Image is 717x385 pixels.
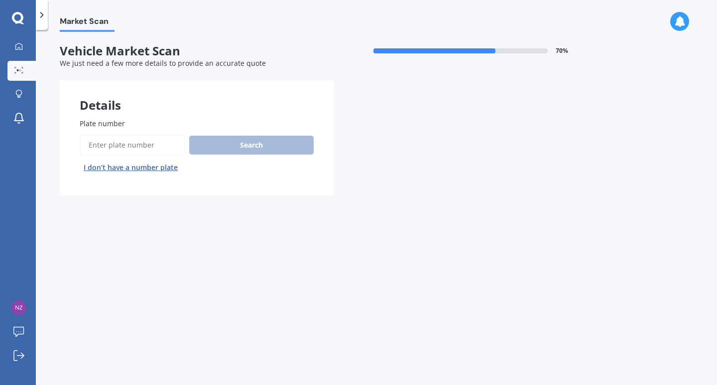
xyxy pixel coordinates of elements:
[11,300,26,315] img: 164ff05164ed7c1019a602f2a094c7a1
[60,16,115,30] span: Market Scan
[60,80,334,110] div: Details
[80,160,182,176] button: I don’t have a number plate
[80,135,185,156] input: Enter plate number
[556,47,568,54] span: 70 %
[60,58,266,68] span: We just need a few more details to provide an accurate quote
[80,119,125,128] span: Plate number
[60,44,334,58] span: Vehicle Market Scan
